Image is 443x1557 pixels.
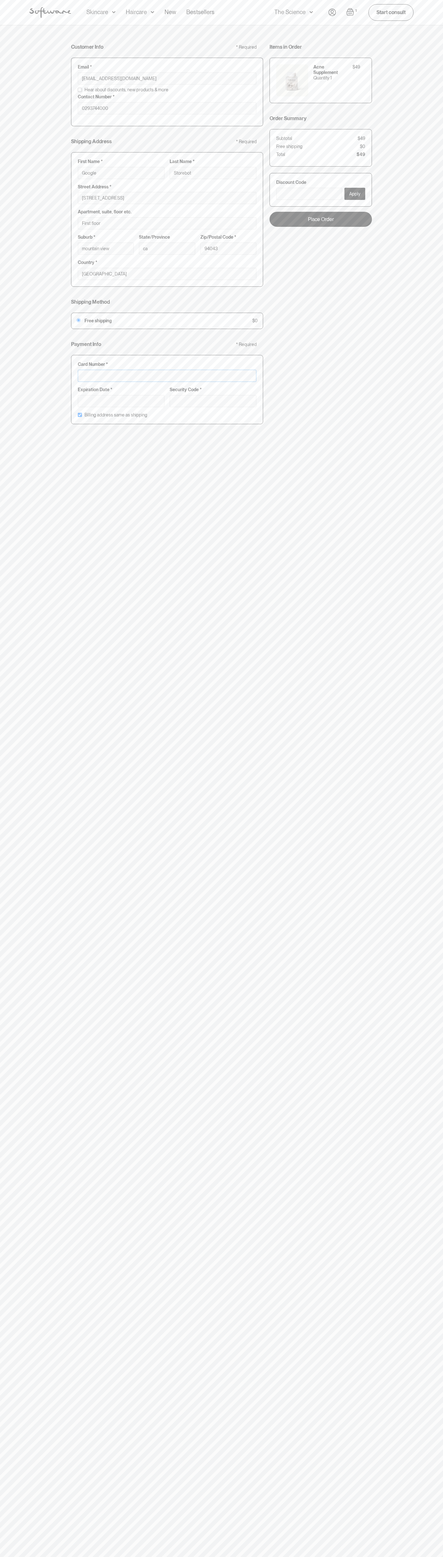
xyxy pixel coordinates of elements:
[71,138,112,144] h4: Shipping Address
[276,180,365,185] label: Discount Code
[126,9,147,15] div: Haircare
[151,9,154,15] img: arrow down
[78,362,256,367] label: Card Number *
[368,4,414,21] a: Start consult
[310,9,313,15] img: arrow down
[252,318,258,324] div: $0
[78,64,256,70] label: Email *
[78,159,165,164] label: First Name *
[274,9,306,15] div: The Science
[139,235,195,240] label: State/Province
[357,152,365,157] div: $49
[358,136,365,141] div: $49
[200,235,256,240] label: Zip/Postal Code *
[29,7,71,18] a: home
[236,139,257,144] div: * Required
[354,8,358,14] div: 1
[82,398,160,403] iframe: Secure expiration date input frame
[85,87,168,93] span: Hear about discounts, new products & more
[236,45,257,50] div: * Required
[78,88,82,92] input: Hear about discounts, new products & more
[78,387,165,392] label: Expiration Date *
[86,9,108,15] div: Skincare
[174,398,252,403] iframe: Secure CVC input frame
[78,260,256,265] label: Country *
[78,235,134,240] label: Suburb *
[360,144,365,149] div: $0
[236,342,257,347] div: * Required
[346,8,358,17] a: Open cart containing 1 items
[85,318,248,324] div: Free shipping
[78,192,256,204] input: Enter a location
[29,7,71,18] img: Software Logo
[77,318,81,322] input: Free shipping$0
[71,341,101,347] h4: Payment Info
[313,75,330,81] div: Quantity:
[276,144,302,149] div: Free shipping
[330,75,332,81] div: 1
[344,188,365,200] button: Apply Discount
[170,159,256,164] label: Last Name *
[112,9,116,15] img: arrow down
[71,44,103,50] h4: Customer Info
[270,212,372,227] a: Place Order
[170,387,256,392] label: Security Code *
[78,209,256,215] label: Apartment, suite, floor etc.
[78,184,256,190] label: Street Address *
[270,44,302,50] h4: Items in Order
[352,64,360,70] div: $49
[85,412,147,418] label: Billing address same as shipping
[276,136,292,141] div: Subtotal
[71,299,110,305] h4: Shipping Method
[270,115,307,121] h4: Order Summary
[276,152,285,157] div: Total
[78,94,256,100] label: Contact Number *
[313,64,347,75] div: Acne Supplement
[82,373,252,378] iframe: Secure card number input frame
